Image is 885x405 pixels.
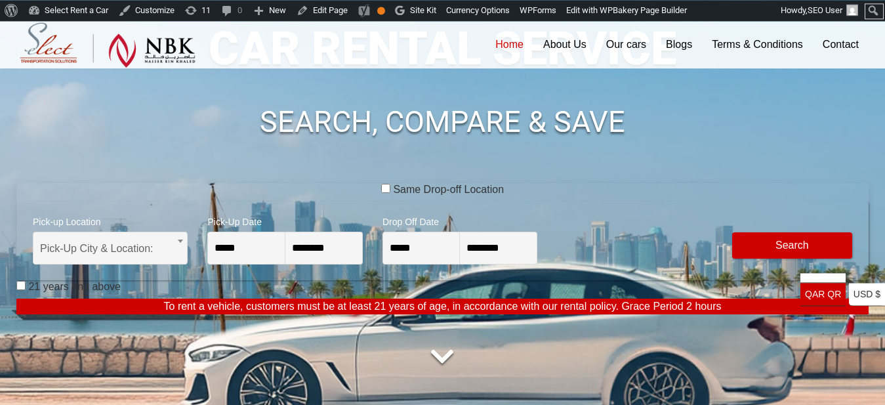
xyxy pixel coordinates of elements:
[207,208,362,232] span: Pick-Up Date
[656,21,702,68] a: Blogs
[410,5,436,15] span: Site Kit
[849,283,885,306] a: USD $
[813,21,869,68] a: Contact
[800,283,846,306] a: QAR QR
[533,21,596,68] a: About Us
[40,232,180,265] span: Pick-Up City & Location:
[16,107,869,137] h1: SEARCH, COMPARE & SAVE
[33,208,188,232] span: Pick-up Location
[596,21,656,68] a: Our cars
[16,299,869,314] p: To rent a vehicle, customers must be at least 21 years of age, in accordance with our rental poli...
[393,183,504,196] label: Same Drop-off Location
[732,232,852,259] button: Modify Search
[382,208,537,232] span: Drop Off Date
[28,280,121,293] label: 21 years and above
[377,7,385,14] div: OK
[485,21,533,68] a: Home
[16,26,869,72] h1: CAR RENTAL SERVICE
[808,5,842,15] span: SEO User
[702,21,813,68] a: Terms & Conditions
[33,232,188,265] span: Pick-Up City & Location:
[20,22,196,68] img: Select Rent a Car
